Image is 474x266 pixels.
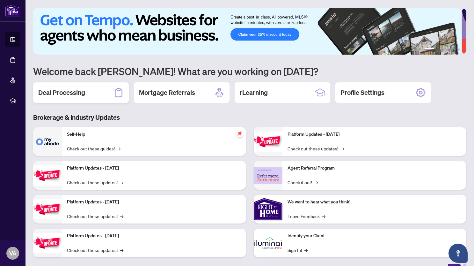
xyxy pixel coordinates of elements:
p: Platform Updates - [DATE] [67,232,241,239]
img: Agent Referral Program [254,167,282,184]
a: Sign In!→ [288,247,308,254]
img: Platform Updates - June 23, 2025 [254,132,282,152]
span: → [341,145,344,152]
span: → [120,213,123,220]
button: 3 [442,48,445,51]
a: Check out these updates!→ [67,247,123,254]
a: Check out these updates!→ [67,179,123,186]
button: Open asap [448,244,468,263]
p: Platform Updates - [DATE] [67,199,241,206]
a: Check out these guides!→ [67,145,120,152]
img: Platform Updates - September 16, 2025 [33,165,62,186]
span: → [117,145,120,152]
h2: Profile Settings [340,88,384,97]
a: Leave Feedback→ [288,213,325,220]
p: Agent Referral Program [288,165,462,172]
img: logo [5,5,20,17]
button: 2 [437,48,440,51]
a: Check out these updates!→ [288,145,344,152]
a: Check it out!→ [288,179,318,186]
p: Platform Updates - [DATE] [288,131,462,138]
span: → [315,179,318,186]
p: Self-Help [67,131,241,138]
img: Identify your Client [254,229,282,257]
p: Platform Updates - [DATE] [67,165,241,172]
button: 5 [452,48,455,51]
p: Identify your Client [288,232,462,239]
h2: Deal Processing [38,88,85,97]
img: Platform Updates - July 21, 2025 [33,199,62,219]
img: We want to hear what you think! [254,195,282,224]
button: 4 [447,48,450,51]
img: Slide 0 [33,8,462,55]
button: 6 [457,48,460,51]
span: VA [9,249,17,258]
span: → [304,247,308,254]
span: pushpin [236,130,244,137]
img: Self-Help [33,127,62,156]
span: → [120,179,123,186]
button: 1 [424,48,434,51]
img: Platform Updates - July 8, 2025 [33,233,62,253]
h3: Brokerage & Industry Updates [33,113,466,122]
h2: Mortgage Referrals [139,88,195,97]
a: Check out these updates!→ [67,213,123,220]
h2: rLearning [240,88,268,97]
span: → [120,247,123,254]
h1: Welcome back [PERSON_NAME]! What are you working on [DATE]? [33,65,466,77]
span: → [322,213,325,220]
p: We want to hear what you think! [288,199,462,206]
